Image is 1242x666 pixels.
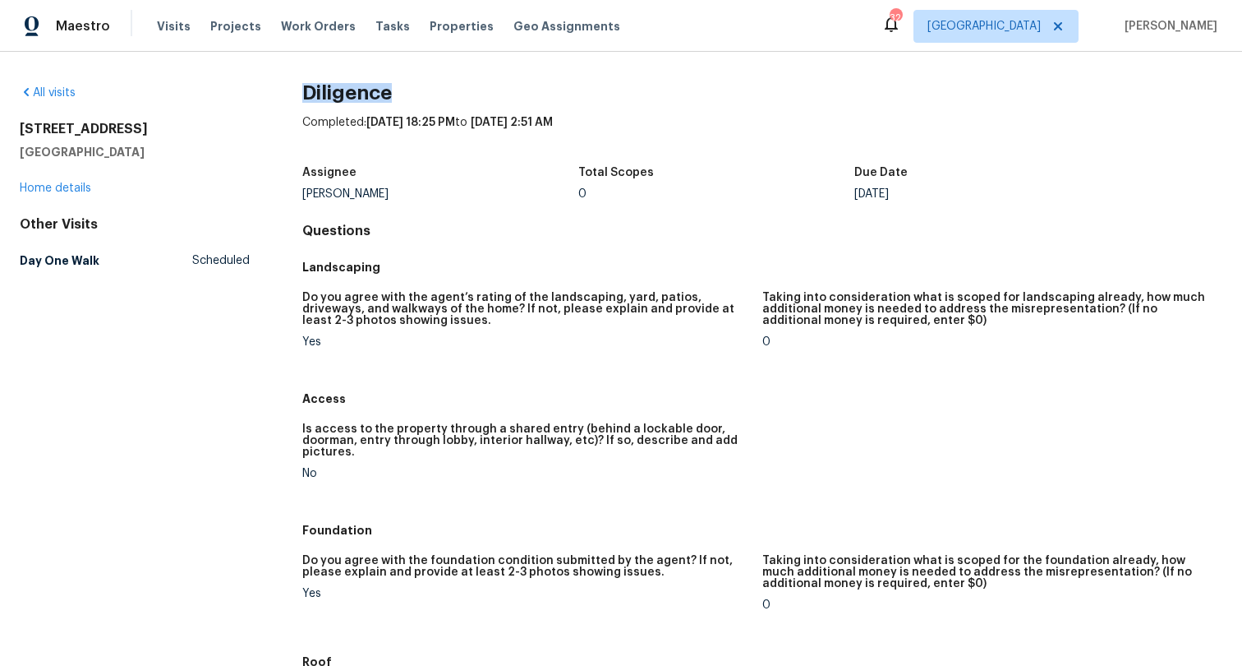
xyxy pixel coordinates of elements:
a: All visits [20,87,76,99]
div: [PERSON_NAME] [302,188,578,200]
div: Yes [302,336,749,348]
span: [GEOGRAPHIC_DATA] [927,18,1041,35]
span: Tasks [375,21,410,32]
h5: Foundation [302,522,1222,539]
h5: Due Date [854,167,908,178]
h5: Taking into consideration what is scoped for landscaping already, how much additional money is ne... [762,292,1209,326]
h5: Total Scopes [578,167,654,178]
h5: Assignee [302,167,356,178]
div: Completed: to [302,114,1222,157]
span: [DATE] 2:51 AM [471,117,553,128]
span: Work Orders [281,18,356,35]
h2: Diligence [302,85,1222,101]
span: Properties [430,18,494,35]
span: [DATE] 18:25 PM [366,117,455,128]
h2: [STREET_ADDRESS] [20,121,250,137]
div: 0 [762,599,1209,611]
div: 0 [578,188,854,200]
div: No [302,468,749,479]
span: Visits [157,18,191,35]
h4: Questions [302,223,1222,239]
div: Other Visits [20,216,250,233]
span: [PERSON_NAME] [1118,18,1217,35]
div: 32 [890,10,901,26]
h5: Taking into consideration what is scoped for the foundation already, how much additional money is... [762,555,1209,590]
h5: [GEOGRAPHIC_DATA] [20,144,250,160]
a: Home details [20,183,91,194]
h5: Do you agree with the foundation condition submitted by the agent? If not, please explain and pro... [302,555,749,578]
span: Geo Assignments [513,18,620,35]
div: Yes [302,588,749,599]
span: Scheduled [192,252,250,269]
span: Maestro [56,18,110,35]
div: 0 [762,336,1209,348]
div: [DATE] [854,188,1130,200]
h5: Access [302,391,1222,407]
h5: Do you agree with the agent’s rating of the landscaping, yard, patios, driveways, and walkways of... [302,292,749,326]
h5: Landscaping [302,259,1222,275]
a: Day One WalkScheduled [20,246,250,275]
span: Projects [210,18,261,35]
h5: Is access to the property through a shared entry (behind a lockable door, doorman, entry through ... [302,423,749,458]
h5: Day One Walk [20,252,99,269]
